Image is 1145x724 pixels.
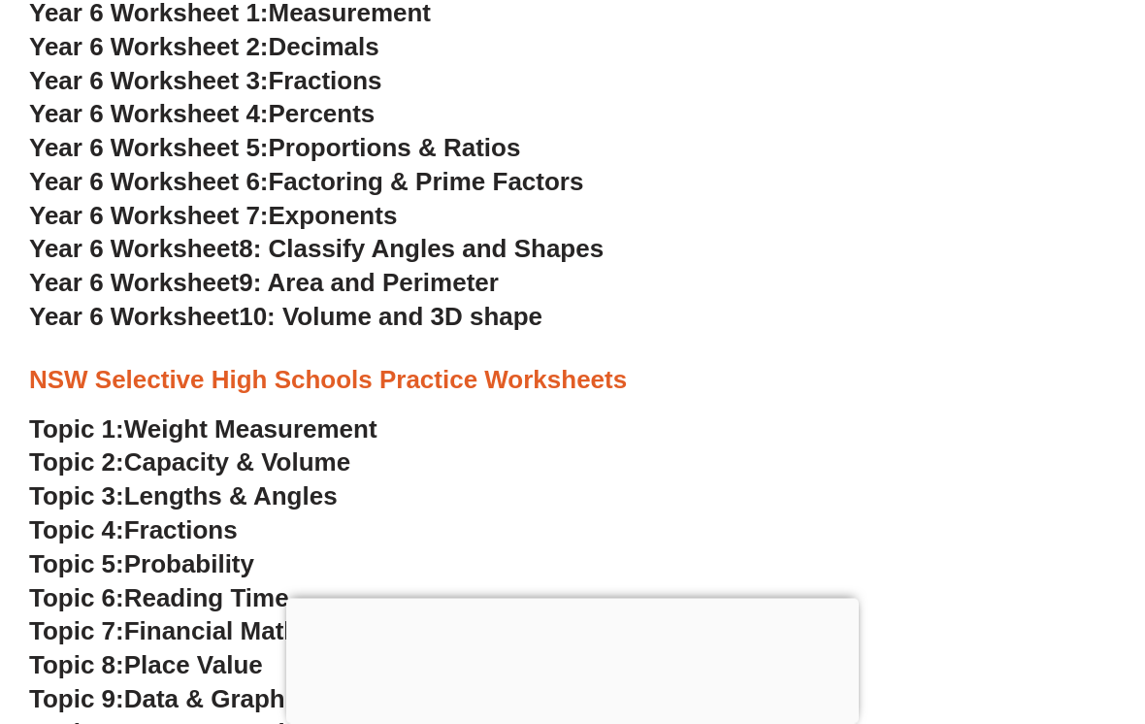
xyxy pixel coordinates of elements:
[29,134,520,163] a: Year 6 Worksheet 5:Proportions & Ratios
[29,685,323,714] a: Topic 9:Data & Graphing
[29,550,254,579] a: Topic 5:Probability
[29,685,124,714] span: Topic 9:
[269,33,379,62] span: Decimals
[269,202,398,231] span: Exponents
[29,516,124,545] span: Topic 4:
[124,415,377,444] span: Weight Measurement
[812,505,1145,724] iframe: Chat Widget
[29,100,269,129] span: Year 6 Worksheet 4:
[124,617,299,646] span: Financial Math
[29,617,124,646] span: Topic 7:
[29,134,269,163] span: Year 6 Worksheet 5:
[29,617,299,646] a: Topic 7:Financial Math
[29,168,269,197] span: Year 6 Worksheet 6:
[29,33,269,62] span: Year 6 Worksheet 2:
[29,415,377,444] a: Topic 1:Weight Measurement
[269,100,376,129] span: Percents
[29,584,124,613] span: Topic 6:
[29,67,269,96] span: Year 6 Worksheet 3:
[124,685,323,714] span: Data & Graphing
[29,365,1116,398] h3: NSW Selective High Schools Practice Worksheets
[29,67,381,96] a: Year 6 Worksheet 3:Fractions
[29,415,124,444] span: Topic 1:
[239,235,604,264] span: 8: Classify Angles and Shapes
[29,303,239,332] span: Year 6 Worksheet
[29,651,124,680] span: Topic 8:
[286,599,859,719] iframe: Advertisement
[29,235,604,264] a: Year 6 Worksheet8: Classify Angles and Shapes
[124,651,263,680] span: Place Value
[124,584,289,613] span: Reading Time
[124,550,254,579] span: Probability
[29,482,124,511] span: Topic 3:
[269,67,382,96] span: Fractions
[29,448,124,477] span: Topic 2:
[29,202,397,231] a: Year 6 Worksheet 7:Exponents
[29,550,124,579] span: Topic 5:
[29,269,239,298] span: Year 6 Worksheet
[29,269,499,298] a: Year 6 Worksheet9: Area and Perimeter
[269,168,584,197] span: Factoring & Prime Factors
[29,100,375,129] a: Year 6 Worksheet 4:Percents
[269,134,521,163] span: Proportions & Ratios
[29,448,350,477] a: Topic 2:Capacity & Volume
[29,33,379,62] a: Year 6 Worksheet 2:Decimals
[29,584,289,613] a: Topic 6:Reading Time
[239,303,542,332] span: 10: Volume and 3D shape
[124,448,350,477] span: Capacity & Volume
[124,516,238,545] span: Fractions
[29,168,583,197] a: Year 6 Worksheet 6:Factoring & Prime Factors
[124,482,338,511] span: Lengths & Angles
[29,482,338,511] a: Topic 3:Lengths & Angles
[29,303,542,332] a: Year 6 Worksheet10: Volume and 3D shape
[29,516,238,545] a: Topic 4:Fractions
[239,269,499,298] span: 9: Area and Perimeter
[29,651,263,680] a: Topic 8:Place Value
[29,202,269,231] span: Year 6 Worksheet 7:
[29,235,239,264] span: Year 6 Worksheet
